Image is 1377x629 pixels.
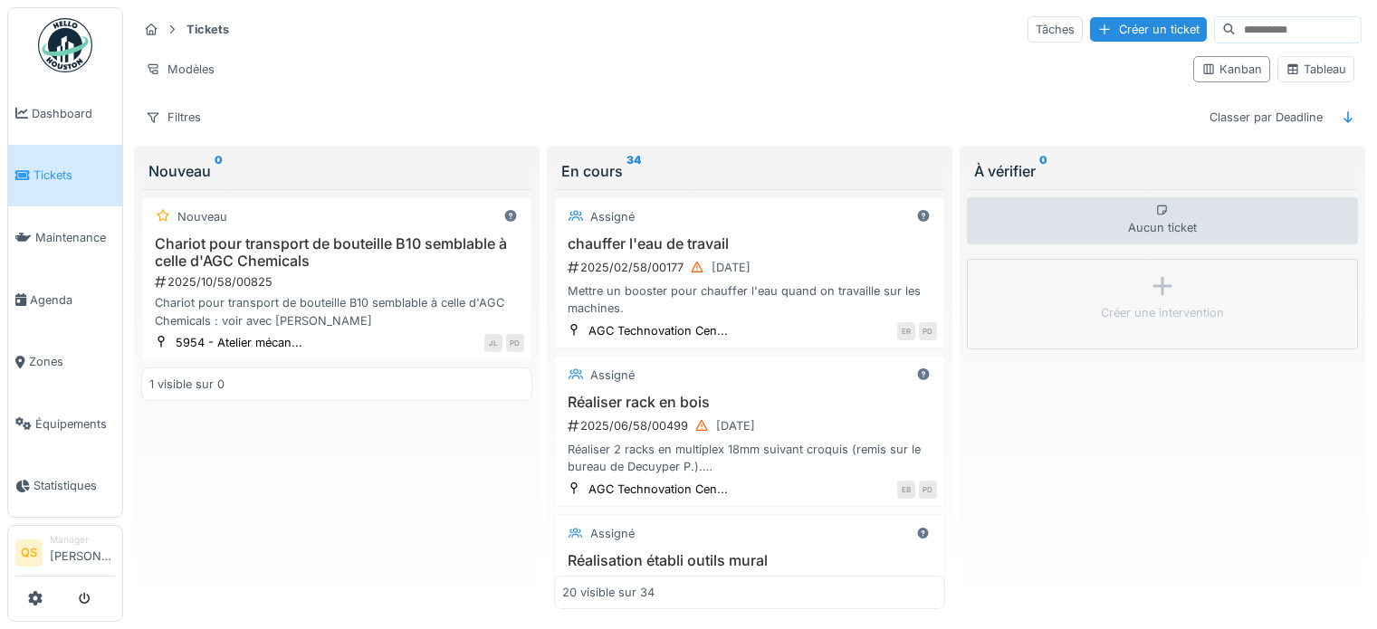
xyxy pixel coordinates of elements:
div: 2025/06/58/00479 [566,573,937,596]
div: Aucun ticket [967,197,1358,244]
div: Nouveau [148,160,525,182]
li: QS [15,539,43,567]
a: Statistiques [8,455,122,518]
span: Agenda [30,291,115,309]
div: [DATE] [712,259,751,276]
div: 20 visible sur 34 [562,584,655,601]
div: JL [484,334,502,352]
div: Mettre un booster pour chauffer l'eau quand on travaille sur les machines. [562,282,937,317]
div: 1 visible sur 0 [149,376,225,393]
div: 2025/06/58/00499 [566,415,937,437]
div: En cours [561,160,938,182]
li: [PERSON_NAME] [50,533,115,572]
a: Agenda [8,269,122,331]
span: Zones [29,353,115,370]
div: Tâches [1028,16,1083,43]
div: EB [897,481,915,499]
div: Nouveau [177,208,227,225]
div: À vérifier [974,160,1351,182]
span: Dashboard [32,105,115,122]
span: Équipements [35,415,115,433]
img: Badge_color-CXgf-gQk.svg [38,18,92,72]
div: AGC Technovation Cen... [588,481,728,498]
h3: Réaliser rack en bois [562,394,937,411]
div: ER [897,322,915,340]
div: Classer par Deadline [1201,104,1331,130]
div: 2025/02/58/00177 [566,256,937,279]
h3: Chariot pour transport de bouteille B10 semblable à celle d'AGC Chemicals [149,235,524,270]
div: 5954 - Atelier mécan... [176,334,302,351]
a: QS Manager[PERSON_NAME] [15,533,115,577]
strong: Tickets [179,21,236,38]
div: Créer une intervention [1101,304,1224,321]
a: Équipements [8,393,122,455]
div: [DATE] [716,417,755,434]
div: PD [919,481,937,499]
div: Chariot pour transport de bouteille B10 semblable à celle d'AGC Chemicals : voir avec [PERSON_NAME] [149,294,524,329]
span: Statistiques [33,477,115,494]
sup: 0 [1039,160,1047,182]
div: 2025/10/58/00825 [153,273,524,291]
div: PD [506,334,524,352]
div: AGC Technovation Cen... [588,322,728,339]
div: Manager [50,533,115,547]
a: Tickets [8,145,122,207]
div: Réaliser 2 racks en multiplex 18mm suivant croquis (remis sur le bureau de Decuyper P.). Attentio... [562,441,937,475]
div: PD [919,322,937,340]
div: Assigné [590,367,635,384]
div: Assigné [590,525,635,542]
a: Maintenance [8,206,122,269]
div: Filtres [138,104,209,130]
a: Dashboard [8,82,122,145]
span: Tickets [33,167,115,184]
div: Créer un ticket [1090,17,1207,42]
sup: 34 [626,160,641,182]
div: Tableau [1286,61,1346,78]
div: Modèles [138,56,223,82]
div: Kanban [1201,61,1262,78]
h3: Réalisation établi outils mural [562,552,937,569]
sup: 0 [215,160,223,182]
h3: chauffer l'eau de travail [562,235,937,253]
span: Maintenance [35,229,115,246]
a: Zones [8,330,122,393]
div: Assigné [590,208,635,225]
